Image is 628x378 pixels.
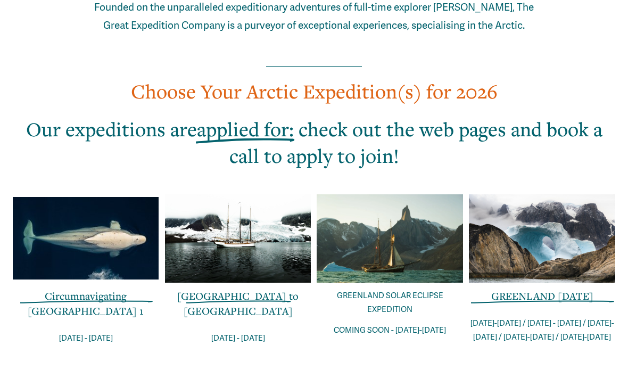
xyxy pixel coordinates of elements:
span: Choose Your Arctic Expedition(s) for 2026 [131,78,498,104]
p: GREENLAND SOLAR ECLIPSE EXPEDITION [317,289,463,317]
p: [DATE]-[DATE] / [DATE] - [DATE] / [DATE]-[DATE] / [DATE]-[DATE] / [DATE]-[DATE] [469,316,615,344]
span: GREENLAND [DATE] [491,289,593,303]
p: COMING SOON - [DATE]-[DATE] [317,323,463,338]
a: [GEOGRAPHIC_DATA] to [GEOGRAPHIC_DATA] [177,289,299,318]
span: Founded on the unparalleled expeditionary adventures of full-time explorer [PERSON_NAME], The Gre... [94,1,536,32]
p: [DATE] - [DATE] [165,331,311,346]
span: applied for [197,116,289,142]
h2: Our expeditions are : check out the web pages and book a call to apply to join! [13,116,616,170]
a: Circumnavigating [GEOGRAPHIC_DATA] 1 [28,289,144,318]
p: [DATE] - [DATE] [13,331,159,346]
